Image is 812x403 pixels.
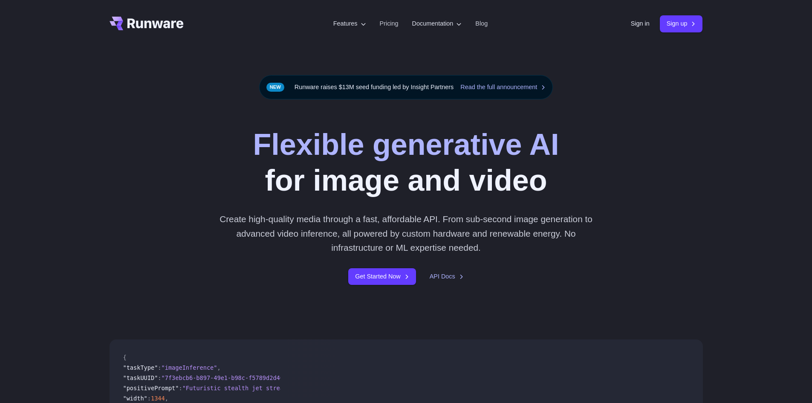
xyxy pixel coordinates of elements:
span: , [217,364,220,371]
span: : [179,385,182,391]
a: Go to / [110,17,184,30]
span: , [165,395,168,402]
span: "taskType" [123,364,158,371]
h1: for image and video [253,127,559,198]
span: : [158,364,161,371]
div: Runware raises $13M seed funding led by Insight Partners [259,75,553,99]
a: Sign up [660,15,703,32]
span: "Futuristic stealth jet streaking through a neon-lit cityscape with glowing purple exhaust" [182,385,500,391]
span: : [158,374,161,381]
a: Sign in [631,19,650,29]
label: Documentation [412,19,462,29]
span: "7f3ebcb6-b897-49e1-b98c-f5789d2d40d7" [162,374,294,381]
span: 1344 [151,395,165,402]
label: Features [333,19,366,29]
span: "width" [123,395,147,402]
a: Get Started Now [348,268,416,285]
strong: Flexible generative AI [253,128,559,161]
p: Create high-quality media through a fast, affordable API. From sub-second image generation to adv... [216,212,596,255]
a: Read the full announcement [460,82,546,92]
span: "positivePrompt" [123,385,179,391]
a: Pricing [380,19,399,29]
a: Blog [475,19,488,29]
span: "taskUUID" [123,374,158,381]
span: : [147,395,151,402]
span: "imageInference" [162,364,217,371]
span: { [123,354,127,361]
a: API Docs [430,272,464,281]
